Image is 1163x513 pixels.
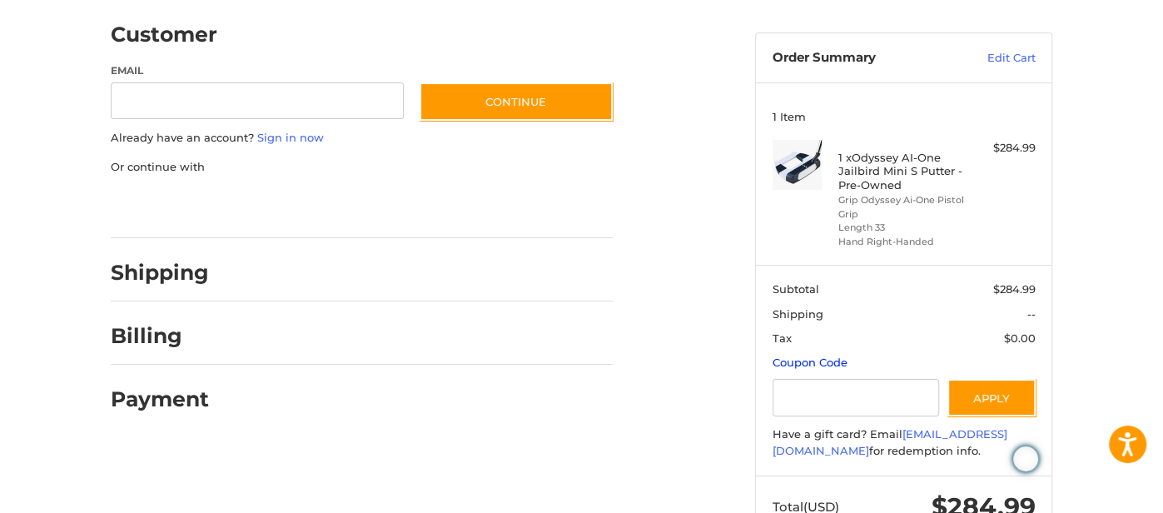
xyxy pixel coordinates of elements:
[773,426,1036,459] div: Have a gift card? Email for redemption info.
[773,427,1007,457] a: [EMAIL_ADDRESS][DOMAIN_NAME]
[838,151,966,192] h4: 1 x Odyssey AI-One Jailbird Mini S Putter - Pre-Owned
[246,192,371,222] iframe: PayPal-paylater
[970,140,1036,157] div: $284.99
[947,379,1036,416] button: Apply
[111,260,209,286] h2: Shipping
[1004,331,1036,345] span: $0.00
[111,22,217,47] h2: Customer
[952,50,1036,67] a: Edit Cart
[838,235,966,249] li: Hand Right-Handed
[773,307,823,321] span: Shipping
[773,282,819,296] span: Subtotal
[1027,307,1036,321] span: --
[773,379,940,416] input: Gift Certificate or Coupon Code
[773,110,1036,123] h3: 1 Item
[111,386,209,412] h2: Payment
[106,192,231,222] iframe: PayPal-paypal
[838,221,966,235] li: Length 33
[257,131,324,144] a: Sign in now
[838,193,966,221] li: Grip Odyssey Ai-One Pistol Grip
[1026,468,1163,513] iframe: Google Customer Reviews
[111,63,404,78] label: Email
[111,130,613,147] p: Already have an account?
[420,82,613,121] button: Continue
[993,282,1036,296] span: $284.99
[773,331,792,345] span: Tax
[773,50,952,67] h3: Order Summary
[111,159,613,176] p: Or continue with
[388,192,513,222] iframe: PayPal-venmo
[773,356,847,369] a: Coupon Code
[111,323,208,349] h2: Billing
